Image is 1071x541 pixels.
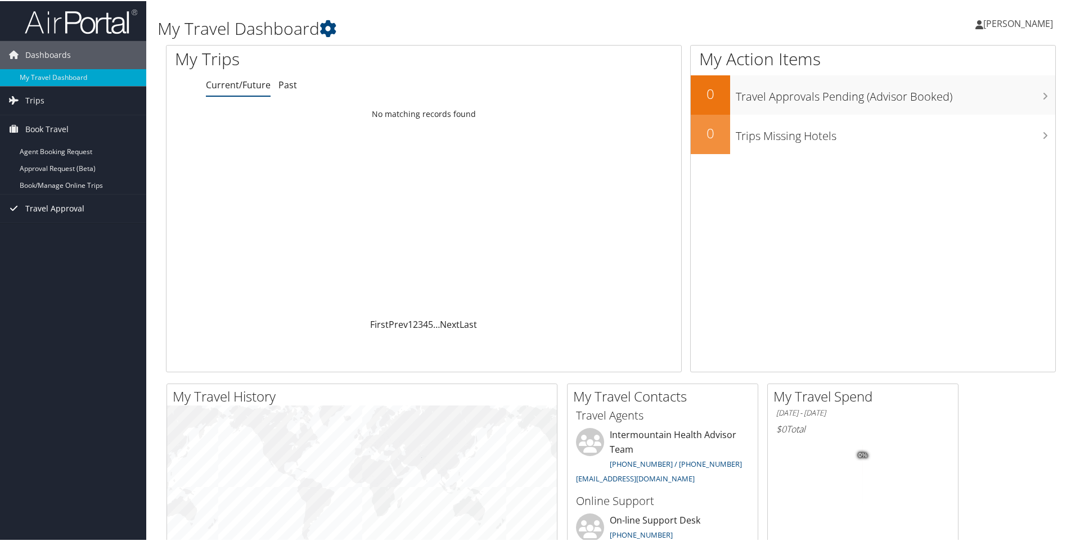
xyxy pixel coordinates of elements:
[25,193,84,222] span: Travel Approval
[175,46,458,70] h1: My Trips
[157,16,762,39] h1: My Travel Dashboard
[576,407,749,422] h3: Travel Agents
[440,317,460,330] a: Next
[858,451,867,458] tspan: 0%
[691,46,1055,70] h1: My Action Items
[610,529,673,539] a: [PHONE_NUMBER]
[983,16,1053,29] span: [PERSON_NAME]
[691,83,730,102] h2: 0
[776,422,786,434] span: $0
[776,407,949,417] h6: [DATE] - [DATE]
[389,317,408,330] a: Prev
[423,317,428,330] a: 4
[975,6,1064,39] a: [PERSON_NAME]
[691,114,1055,153] a: 0Trips Missing Hotels
[173,386,557,405] h2: My Travel History
[573,386,758,405] h2: My Travel Contacts
[460,317,477,330] a: Last
[736,121,1055,143] h3: Trips Missing Hotels
[776,422,949,434] h6: Total
[773,386,958,405] h2: My Travel Spend
[428,317,433,330] a: 5
[413,317,418,330] a: 2
[25,40,71,68] span: Dashboards
[206,78,271,90] a: Current/Future
[576,492,749,508] h3: Online Support
[433,317,440,330] span: …
[408,317,413,330] a: 1
[166,103,681,123] td: No matching records found
[418,317,423,330] a: 3
[278,78,297,90] a: Past
[691,74,1055,114] a: 0Travel Approvals Pending (Advisor Booked)
[25,85,44,114] span: Trips
[736,82,1055,103] h3: Travel Approvals Pending (Advisor Booked)
[25,114,69,142] span: Book Travel
[370,317,389,330] a: First
[570,427,755,487] li: Intermountain Health Advisor Team
[25,7,137,34] img: airportal-logo.png
[576,472,695,483] a: [EMAIL_ADDRESS][DOMAIN_NAME]
[610,458,742,468] a: [PHONE_NUMBER] / [PHONE_NUMBER]
[691,123,730,142] h2: 0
